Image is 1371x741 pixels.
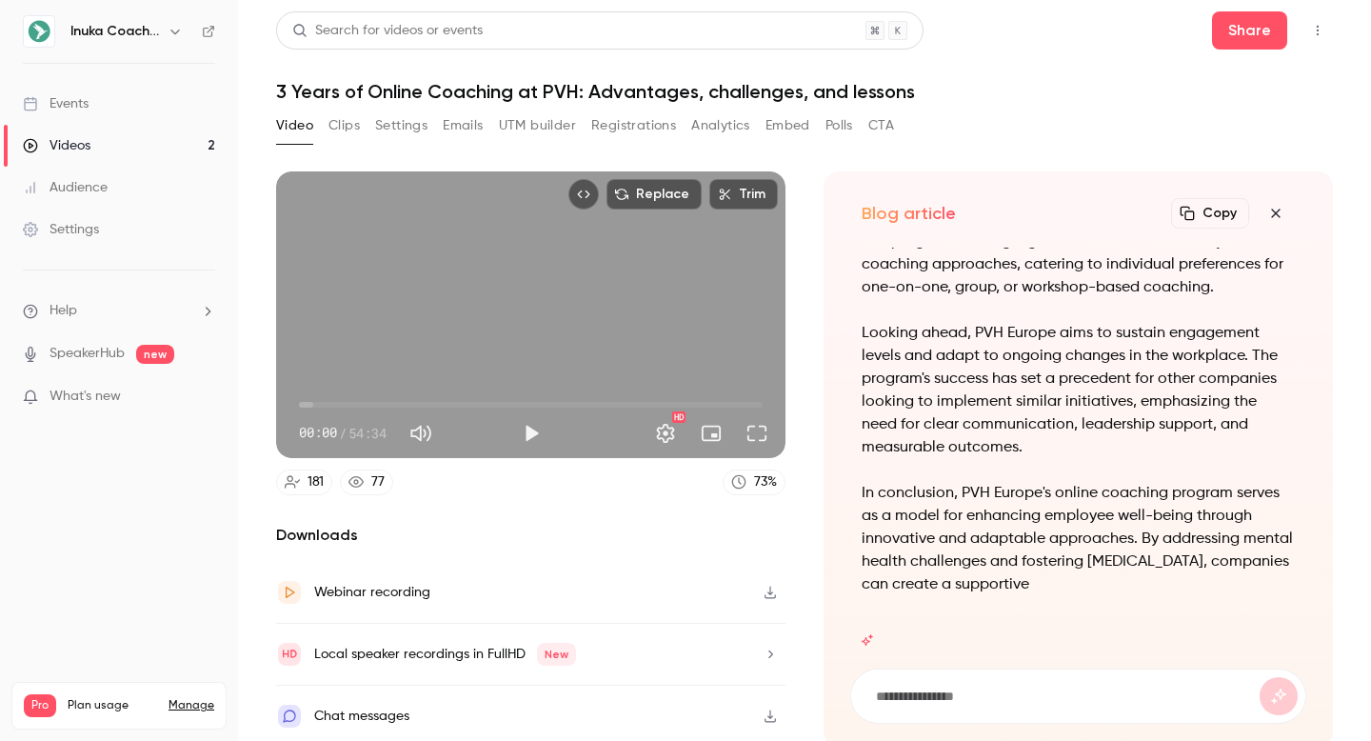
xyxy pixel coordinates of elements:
span: What's new [50,387,121,407]
button: Polls [825,110,853,141]
span: Pro [24,694,56,717]
button: UTM builder [499,110,576,141]
button: Emails [443,110,483,141]
button: Embed [765,110,810,141]
h2: Downloads [276,524,785,547]
p: Looking ahead, PVH Europe aims to sustain engagement levels and adapt to ongoing changes in the w... [862,322,1295,459]
a: SpeakerHub [50,344,125,364]
button: Play [512,414,550,452]
div: Webinar recording [314,581,430,604]
button: Embed video [568,179,599,210]
span: Plan usage [68,698,157,713]
div: Videos [23,136,90,155]
div: Settings [23,220,99,239]
div: Chat messages [314,705,409,728]
button: Mute [402,414,440,452]
div: 181 [308,472,324,492]
h6: Inuka Coaching [70,22,160,41]
span: / [339,423,347,443]
button: CTA [868,110,894,141]
button: Trim [709,179,778,210]
div: Audience [23,178,108,197]
img: Inuka Coaching [24,16,54,47]
a: 77 [340,470,393,495]
div: HD [672,411,685,423]
h1: 3 Years of Online Coaching at PVH: Advantages, challenges, and lessons [276,80,1333,103]
div: 77 [371,472,385,492]
button: Settings [375,110,427,141]
span: New [537,643,576,666]
div: Local speaker recordings in FullHD [314,643,576,666]
button: Copy [1171,198,1249,229]
a: Manage [169,698,214,713]
button: Turn on miniplayer [692,414,730,452]
button: Registrations [591,110,676,141]
a: 181 [276,470,332,495]
div: 73 % [754,472,777,492]
h2: Blog article [862,202,956,225]
button: Replace [606,179,702,210]
iframe: Noticeable Trigger [192,389,215,406]
span: Help [50,301,77,321]
div: Search for videos or events [292,21,483,41]
li: help-dropdown-opener [23,301,215,321]
button: Clips [328,110,360,141]
div: 00:00 [299,423,387,443]
button: Top Bar Actions [1302,15,1333,46]
p: In conclusion, PVH Europe's online coaching program serves as a model for enhancing employee well... [862,482,1295,596]
button: Analytics [691,110,750,141]
button: Full screen [738,414,776,452]
button: Video [276,110,313,141]
button: Settings [646,414,685,452]
div: Events [23,94,89,113]
a: 73% [723,470,785,495]
button: Share [1212,11,1287,50]
span: 00:00 [299,423,337,443]
span: new [136,345,174,364]
span: 54:34 [348,423,387,443]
